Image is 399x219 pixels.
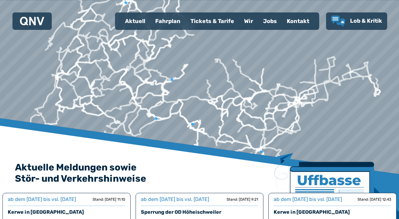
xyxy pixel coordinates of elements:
[350,17,382,24] span: Lob & Kritik
[93,197,125,202] div: Stand: [DATE] 11:10
[227,197,258,202] div: Stand: [DATE] 9:21
[239,13,258,29] a: Wir
[258,13,282,29] a: Jobs
[358,197,391,202] div: Stand: [DATE] 12:43
[20,17,44,26] img: QNV Logo
[150,13,185,29] a: Fahrplan
[8,196,76,203] div: ab dem [DATE] bis vsl. [DATE]
[8,209,84,215] a: Kerwe in [GEOGRAPHIC_DATA]
[274,209,350,215] a: Kerwe in [GEOGRAPHIC_DATA]
[141,209,221,215] a: Sperrung der OD Höheischweiler
[20,15,44,27] a: QNV Logo
[331,16,382,27] a: Lob & Kritik
[15,162,384,184] h2: Aktuelle Meldungen sowie Stör- und Verkehrshinweise
[282,13,314,29] a: Kontakt
[141,196,209,203] div: ab dem [DATE] bis vsl. [DATE]
[274,196,342,203] div: ab dem [DATE] bis vsl. [DATE]
[185,13,239,29] a: Tickets & Tarife
[120,13,150,29] a: Aktuell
